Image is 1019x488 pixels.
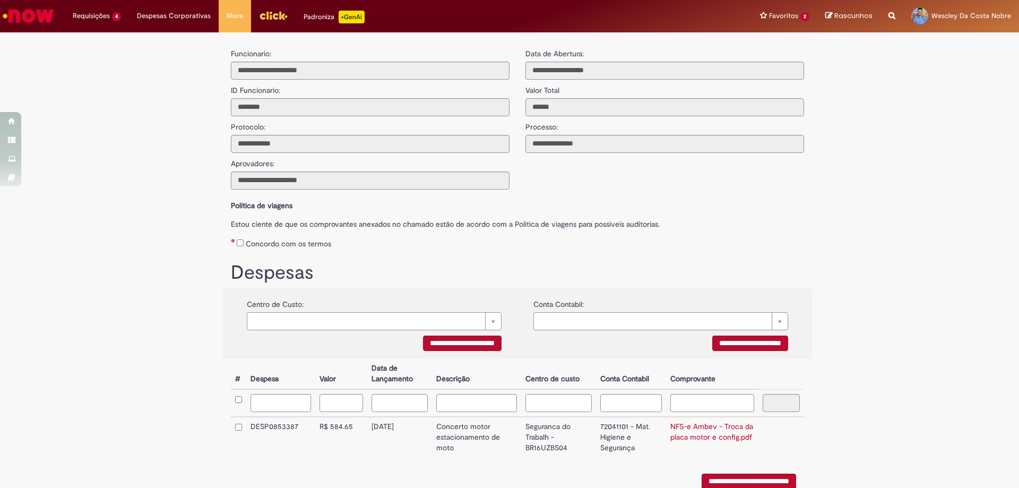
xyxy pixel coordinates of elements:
th: Valor [315,359,367,389]
td: DESP0853387 [246,417,315,458]
label: Funcionario: [231,48,271,59]
span: Favoritos [769,11,798,21]
b: Política de viagens [231,201,292,210]
label: Data de Abertura: [525,48,584,59]
th: # [231,359,246,389]
p: +GenAi [339,11,365,23]
span: Despesas Corporativas [137,11,211,21]
a: NFS-e Ambev - Troca da placa motor e config.pdf [670,422,753,442]
a: Rascunhos [825,11,873,21]
th: Centro de custo [521,359,597,389]
label: Estou ciente de que os comprovantes anexados no chamado estão de acordo com a Politica de viagens... [231,213,804,229]
td: Seguranca do Trabalh - BR16UZBS04 [521,417,597,458]
td: 72041101 - Mat. Higiene e Segurança [596,417,666,458]
span: Requisições [73,11,110,21]
div: Padroniza [304,11,365,23]
th: Descrição [432,359,521,389]
td: [DATE] [367,417,432,458]
span: Wescley Da Costa Nobre [931,11,1011,20]
th: Comprovante [666,359,758,389]
span: More [227,11,243,21]
label: Processo: [525,116,558,132]
th: Data de Lançamento [367,359,432,389]
img: ServiceNow [1,5,56,27]
span: Rascunhos [834,11,873,21]
a: Limpar campo {0} [247,312,502,330]
label: Valor Total [525,80,559,96]
td: NFS-e Ambev - Troca da placa motor e config.pdf [666,417,758,458]
h1: Despesas [231,262,804,284]
a: Limpar campo {0} [533,312,788,330]
label: Aprovadores: [231,153,274,169]
img: click_logo_yellow_360x200.png [259,7,288,23]
td: R$ 584.65 [315,417,367,458]
span: 4 [112,12,121,21]
td: Concerto motor estacionamento de moto [432,417,521,458]
label: Centro de Custo: [247,294,304,310]
label: Conta Contabil: [533,294,584,310]
label: Protocolo: [231,116,265,132]
span: 2 [800,12,809,21]
th: Conta Contabil [596,359,666,389]
th: Despesa [246,359,315,389]
label: ID Funcionario: [231,80,280,96]
label: Concordo com os termos [246,238,331,249]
